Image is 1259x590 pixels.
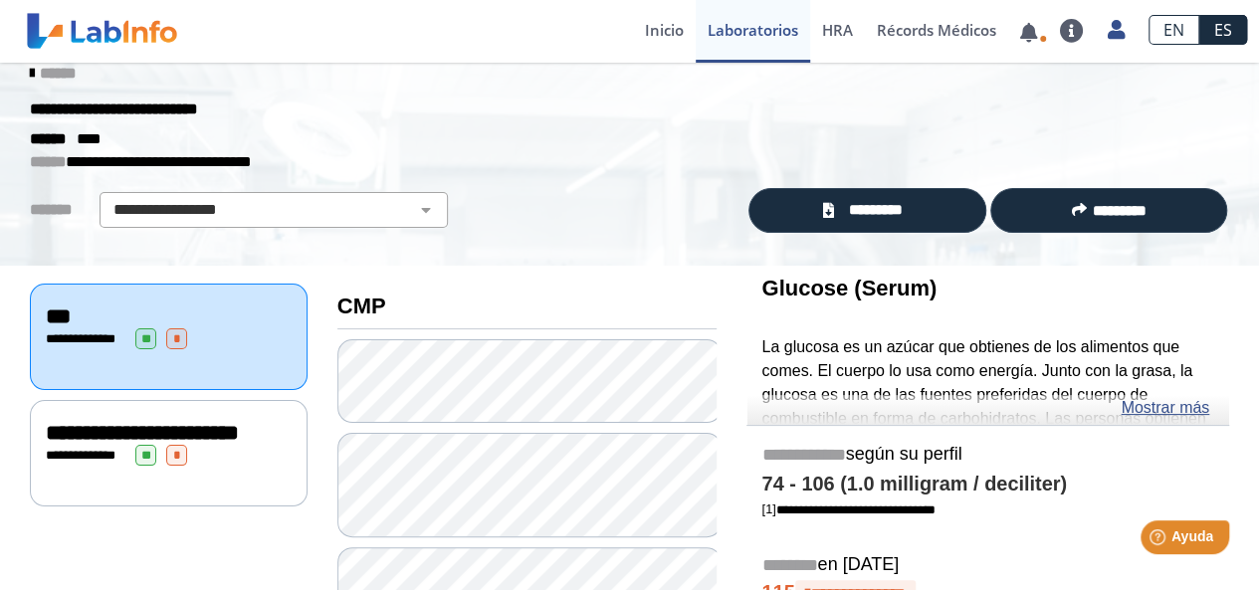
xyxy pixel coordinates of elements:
[761,554,1214,577] h5: en [DATE]
[1121,396,1209,420] a: Mostrar más
[1082,512,1237,568] iframe: Help widget launcher
[761,276,937,300] b: Glucose (Serum)
[337,294,386,318] b: CMP
[761,335,1214,549] p: La glucosa es un azúcar que obtienes de los alimentos que comes. El cuerpo lo usa como energía. J...
[1199,15,1247,45] a: ES
[1149,15,1199,45] a: EN
[822,20,853,40] span: HRA
[761,444,1214,467] h5: según su perfil
[761,473,1214,496] h4: 74 - 106 (1.0 milligram / deciliter)
[761,501,935,516] a: [1]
